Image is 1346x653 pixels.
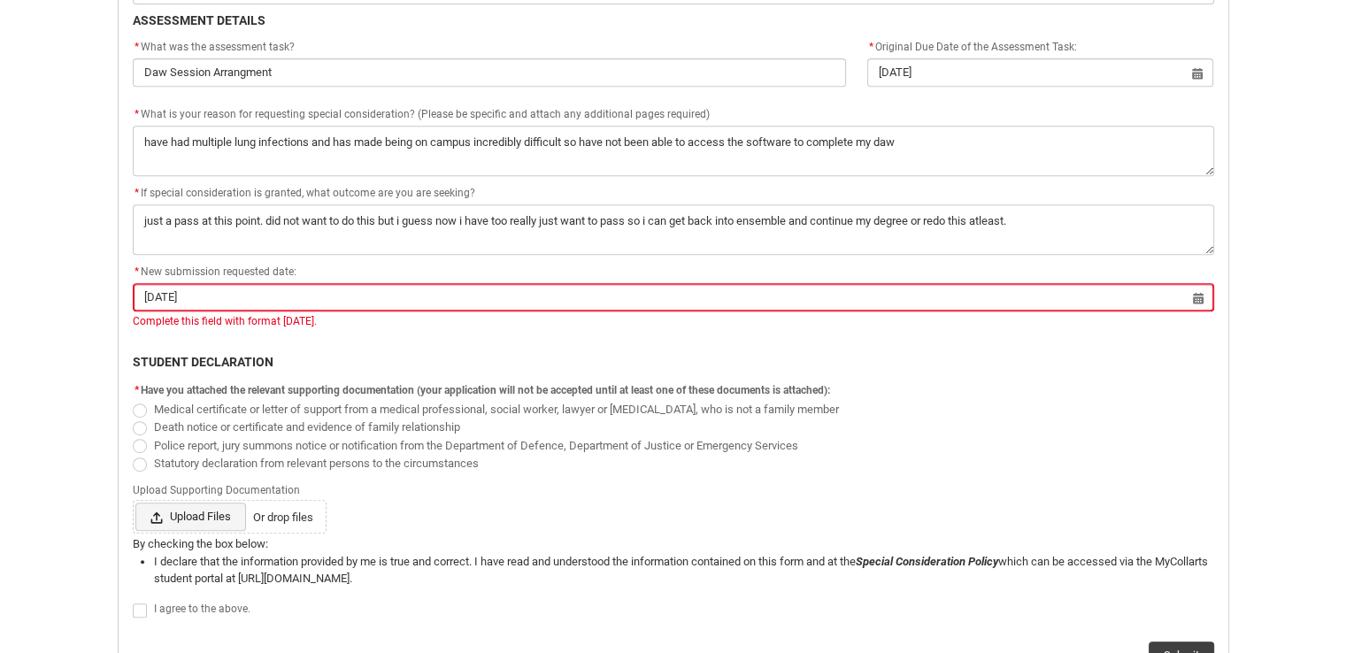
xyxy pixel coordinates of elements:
abbr: required [869,41,873,53]
span: I agree to the above. [154,603,250,615]
span: What was the assessment task? [133,41,295,53]
span: Original Due Date of the Assessment Task: [867,41,1077,53]
span: Upload Supporting Documentation [133,479,307,498]
span: Or drop files [253,509,313,526]
p: By checking the box below: [133,535,1214,553]
abbr: required [135,384,139,396]
abbr: required [135,41,139,53]
abbr: required [135,187,139,199]
b: STUDENT DECLARATION [133,355,273,369]
span: New submission requested date: [133,265,296,278]
span: Statutory declaration from relevant persons to the circumstances [154,457,479,470]
span: Police report, jury summons notice or notification from the Department of Defence, Department of ... [154,439,798,452]
b: ASSESSMENT DETAILS [133,13,265,27]
span: Medical certificate or letter of support from a medical professional, social worker, lawyer or [M... [154,403,839,416]
span: If special consideration is granted, what outcome are you are seeking? [133,187,475,199]
span: Upload Files [135,503,246,531]
span: Have you attached the relevant supporting documentation (your application will not be accepted un... [141,384,830,396]
div: Complete this field with format [DATE]. [133,313,1214,329]
i: Special Consideration Policy [856,555,998,568]
abbr: required [135,265,139,278]
span: What is your reason for requesting special consideration? (Please be specific and attach any addi... [133,108,710,120]
abbr: required [135,108,139,120]
li: I declare that the information provided by me is true and correct. I have read and understood the... [154,553,1214,588]
span: Death notice or certificate and evidence of family relationship [154,420,460,434]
